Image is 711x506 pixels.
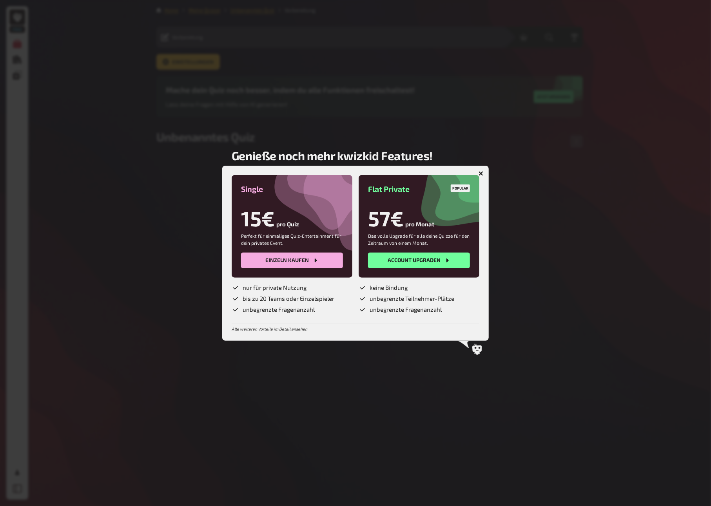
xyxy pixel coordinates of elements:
span: bis zu 20 Teams oder Einzelspieler [243,295,334,303]
h3: Flat Private [368,184,470,193]
span: unbegrenzte Fragenanzahl [370,306,442,314]
p: Das volle Upgrade für alle deine Quizze für den Zeitraum von einem Monat. [368,232,470,246]
span: unbegrenzte Teilnehmer-Plätze [370,295,454,303]
button: Account upgraden [368,253,470,268]
h2: Genieße noch mehr kwizkid Features! [232,148,433,163]
a: Alle weiteren Vorteile im Detail ansehen [232,327,307,331]
span: keine Bindung [370,284,408,292]
h3: Single [241,184,343,193]
button: Einzeln kaufen [241,253,343,268]
h1: 15€ [241,206,275,231]
h1: 57€ [368,206,404,231]
span: pro Monat [405,220,434,231]
div: Popular [451,184,470,192]
span: nur für private Nutzung [243,284,307,292]
span: pro Quiz [276,220,299,231]
span: unbegrenzte Fragenanzahl [243,306,315,314]
p: Perfekt für einmaliges Quiz-Entertainment für dein privates Event. [241,232,343,246]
